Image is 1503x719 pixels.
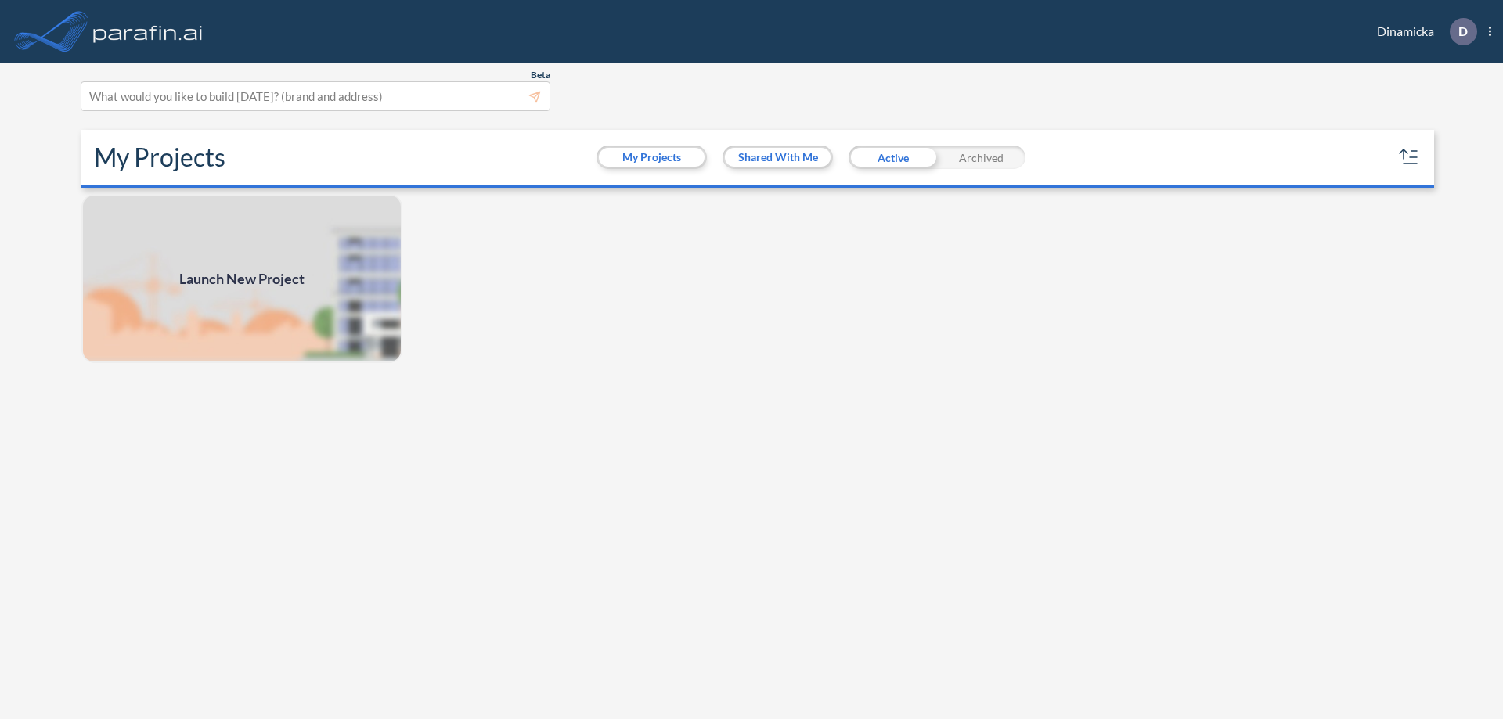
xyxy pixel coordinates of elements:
[725,148,831,167] button: Shared With Me
[849,146,937,169] div: Active
[1458,24,1468,38] p: D
[179,268,305,289] span: Launch New Project
[531,69,550,81] span: Beta
[90,16,206,47] img: logo
[1353,18,1491,45] div: Dinamicka
[937,146,1025,169] div: Archived
[94,142,225,172] h2: My Projects
[1397,145,1422,170] button: sort
[81,194,402,363] a: Launch New Project
[599,148,705,167] button: My Projects
[81,194,402,363] img: add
